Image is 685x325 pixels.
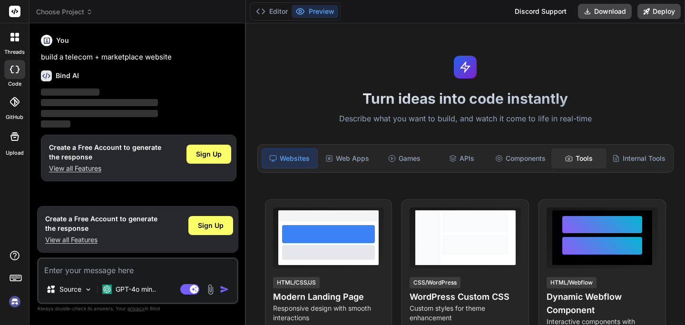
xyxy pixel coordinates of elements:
h1: Create a Free Account to generate the response [45,214,157,233]
label: code [8,80,21,88]
p: View all Features [45,235,157,245]
span: Sign Up [198,221,224,230]
span: ‌ [41,99,158,106]
h4: Modern Landing Page [273,290,384,304]
button: Editor [252,5,292,18]
h6: Bind AI [56,71,79,80]
p: GPT-4o min.. [116,285,156,294]
h4: WordPress Custom CSS [410,290,521,304]
h6: You [56,36,69,45]
img: icon [220,285,229,294]
div: Tools [551,148,607,168]
p: Describe what you want to build, and watch it come to life in real-time [252,113,679,125]
div: Internal Tools [608,148,669,168]
p: build a telecom + marketplace website [41,52,236,63]
img: signin [7,294,23,310]
span: ‌ [41,110,158,117]
span: privacy [127,305,145,311]
button: Download [578,4,632,19]
p: Always double-check its answers. Your in Bind [37,304,238,313]
span: ‌ [41,120,70,128]
img: Pick Models [84,286,92,294]
div: CSS/WordPress [410,277,460,288]
p: Source [59,285,81,294]
span: Sign Up [196,149,222,159]
div: HTML/CSS/JS [273,277,320,288]
button: Preview [292,5,338,18]
div: Games [377,148,432,168]
p: View all Features [49,164,161,173]
h1: Turn ideas into code instantly [252,90,679,107]
div: APIs [434,148,489,168]
h1: Create a Free Account to generate the response [49,143,161,162]
p: Responsive design with smooth interactions [273,304,384,323]
label: Upload [6,149,24,157]
p: Custom styles for theme enhancement [410,304,521,323]
img: GPT-4o mini [102,285,112,294]
span: Choose Project [36,7,93,17]
label: threads [4,48,25,56]
span: ‌ [41,89,99,96]
h4: Dynamic Webflow Component [547,290,658,317]
div: HTML/Webflow [547,277,597,288]
img: attachment [205,284,216,295]
div: Components [491,148,549,168]
div: Websites [262,148,318,168]
label: GitHub [6,113,23,121]
div: Discord Support [509,4,572,19]
div: Web Apps [320,148,375,168]
button: Deploy [637,4,681,19]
